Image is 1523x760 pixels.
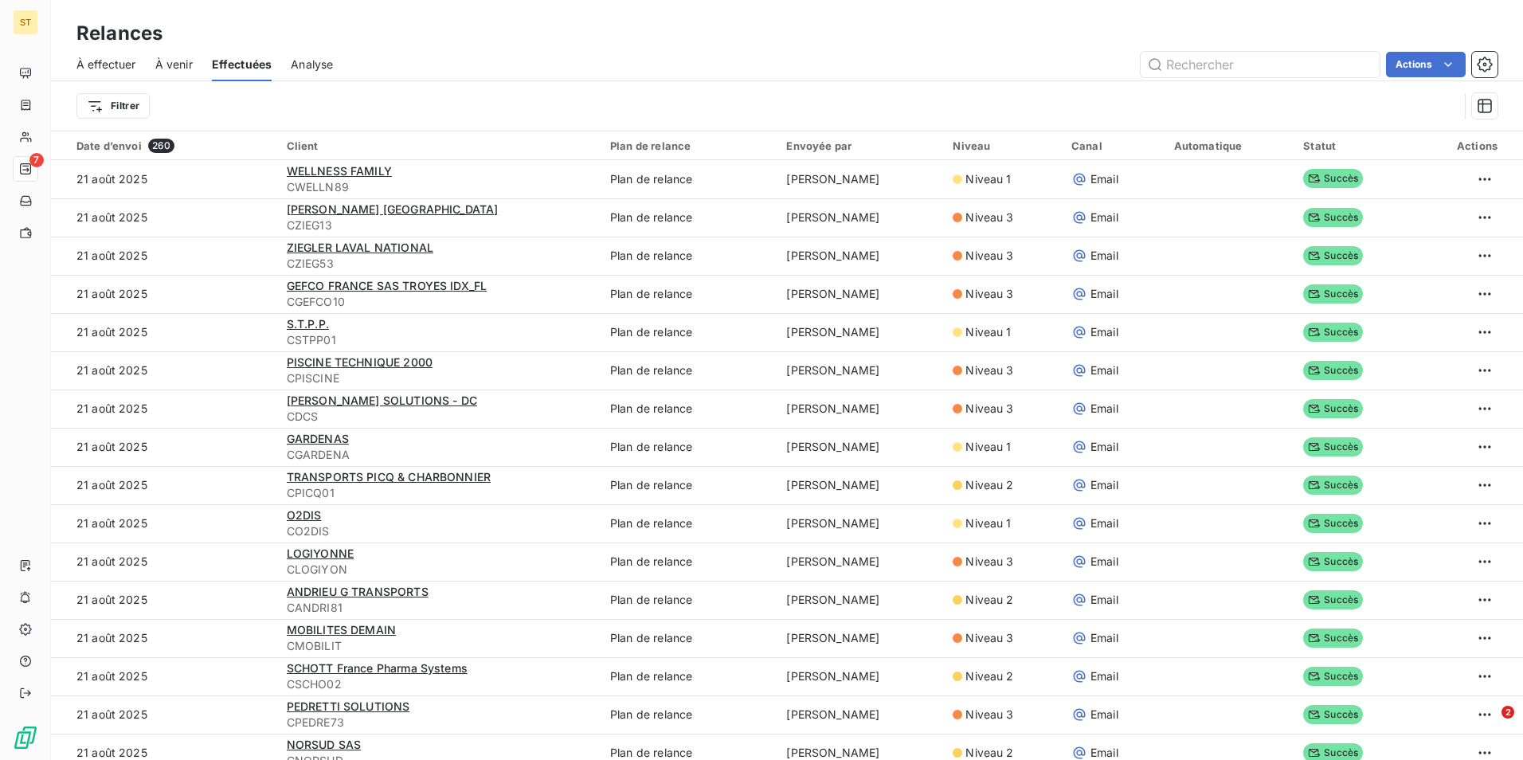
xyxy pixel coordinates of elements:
[777,428,943,466] td: [PERSON_NAME]
[1090,668,1118,684] span: Email
[1090,707,1118,723] span: Email
[1090,171,1118,187] span: Email
[1303,437,1363,456] span: Succès
[965,248,1013,264] span: Niveau 3
[1303,139,1401,152] div: Statut
[777,504,943,543] td: [PERSON_NAME]
[1174,139,1285,152] div: Automatique
[287,202,499,216] span: [PERSON_NAME] [GEOGRAPHIC_DATA]
[1420,139,1498,152] div: Actions
[212,57,272,72] span: Effectuées
[51,198,277,237] td: 21 août 2025
[1303,705,1363,724] span: Succès
[13,725,38,750] img: Logo LeanPay
[76,19,162,48] h3: Relances
[1090,401,1118,417] span: Email
[777,657,943,695] td: [PERSON_NAME]
[777,619,943,657] td: [PERSON_NAME]
[287,294,591,310] span: CGEFCO10
[287,139,319,152] span: Client
[287,661,468,675] span: SCHOTT France Pharma Systems
[51,466,277,504] td: 21 août 2025
[777,695,943,734] td: [PERSON_NAME]
[287,179,591,195] span: CWELLN89
[1071,139,1155,152] div: Canal
[1303,208,1363,227] span: Succès
[777,543,943,581] td: [PERSON_NAME]
[287,623,396,637] span: MOBILITES DEMAIN
[965,362,1013,378] span: Niveau 3
[601,504,777,543] td: Plan de relance
[76,93,150,119] button: Filtrer
[601,657,777,695] td: Plan de relance
[1469,706,1507,744] iframe: Intercom live chat
[291,57,333,72] span: Analyse
[287,217,591,233] span: CZIEG13
[29,153,44,167] span: 7
[287,485,591,501] span: CPICQ01
[1303,629,1363,648] span: Succès
[51,428,277,466] td: 21 août 2025
[601,160,777,198] td: Plan de relance
[287,317,329,331] span: S.T.P.P.
[287,241,433,254] span: ZIEGLER LAVAL NATIONAL
[601,695,777,734] td: Plan de relance
[1303,399,1363,418] span: Succès
[965,401,1013,417] span: Niveau 3
[51,619,277,657] td: 21 août 2025
[601,313,777,351] td: Plan de relance
[287,562,591,578] span: CLOGIYON
[601,237,777,275] td: Plan de relance
[76,57,136,72] span: À effectuer
[1303,169,1363,188] span: Succès
[287,676,591,692] span: CSCHO02
[1090,477,1118,493] span: Email
[287,470,491,484] span: TRANSPORTS PICQ & CHARBONNIER
[1303,514,1363,533] span: Succès
[777,351,943,390] td: [PERSON_NAME]
[610,139,767,152] div: Plan de relance
[965,324,1011,340] span: Niveau 1
[287,394,477,407] span: [PERSON_NAME] SOLUTIONS - DC
[965,515,1011,531] span: Niveau 1
[601,581,777,619] td: Plan de relance
[777,198,943,237] td: [PERSON_NAME]
[51,581,277,619] td: 21 août 2025
[287,355,433,369] span: PISCINE TECHNIQUE 2000
[965,286,1013,302] span: Niveau 3
[777,160,943,198] td: [PERSON_NAME]
[1090,515,1118,531] span: Email
[287,585,429,598] span: ANDRIEU G TRANSPORTS
[601,198,777,237] td: Plan de relance
[1386,52,1466,77] button: Actions
[1090,439,1118,455] span: Email
[965,707,1013,723] span: Niveau 3
[965,554,1013,570] span: Niveau 3
[51,160,277,198] td: 21 août 2025
[287,447,591,463] span: CGARDENA
[965,668,1013,684] span: Niveau 2
[965,592,1013,608] span: Niveau 2
[1090,592,1118,608] span: Email
[51,695,277,734] td: 21 août 2025
[777,390,943,428] td: [PERSON_NAME]
[601,390,777,428] td: Plan de relance
[777,237,943,275] td: [PERSON_NAME]
[1501,706,1514,719] span: 2
[965,210,1013,225] span: Niveau 3
[1141,52,1380,77] input: Rechercher
[965,477,1013,493] span: Niveau 2
[1303,552,1363,571] span: Succès
[777,313,943,351] td: [PERSON_NAME]
[777,275,943,313] td: [PERSON_NAME]
[51,313,277,351] td: 21 août 2025
[148,139,174,153] span: 260
[1303,590,1363,609] span: Succès
[287,508,322,522] span: O2DIS
[965,630,1013,646] span: Niveau 3
[287,523,591,539] span: CO2DIS
[601,351,777,390] td: Plan de relance
[965,171,1011,187] span: Niveau 1
[1303,476,1363,495] span: Succès
[1090,286,1118,302] span: Email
